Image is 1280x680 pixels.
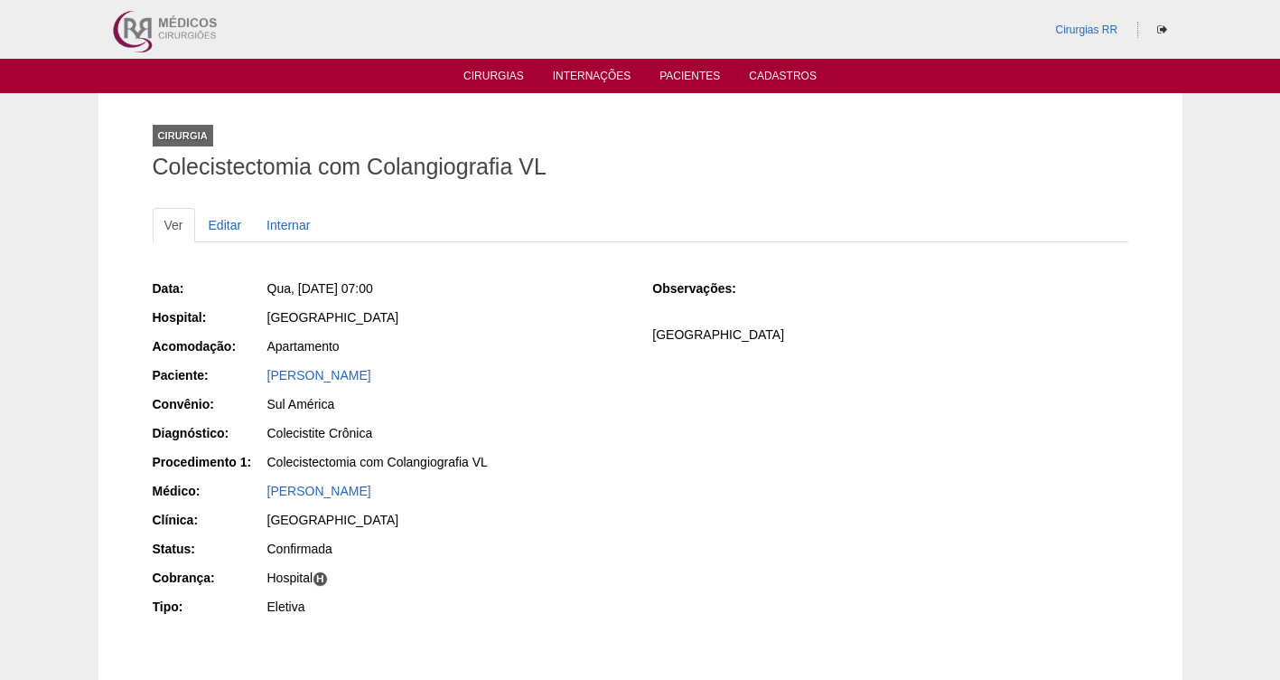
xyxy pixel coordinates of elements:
div: Hospital: [153,308,266,326]
div: Médico: [153,482,266,500]
div: Paciente: [153,366,266,384]
a: Internar [255,208,322,242]
div: Procedimento 1: [153,453,266,471]
div: Observações: [652,279,765,297]
div: Diagnóstico: [153,424,266,442]
a: Cirurgias [463,70,524,88]
div: Hospital [267,569,628,587]
div: Apartamento [267,337,628,355]
a: [PERSON_NAME] [267,484,371,498]
div: [GEOGRAPHIC_DATA] [267,308,628,326]
h1: Colecistectomia com Colangiografia VL [153,156,1128,178]
div: Acomodação: [153,337,266,355]
a: Pacientes [659,70,720,88]
div: Confirmada [267,540,628,558]
div: Eletiva [267,598,628,616]
a: Internações [553,70,631,88]
div: Status: [153,540,266,558]
div: [GEOGRAPHIC_DATA] [267,511,628,529]
span: H [313,571,328,587]
a: Editar [197,208,254,242]
div: Convênio: [153,395,266,413]
div: Tipo: [153,598,266,616]
div: Colecistite Crônica [267,424,628,442]
div: Cobrança: [153,569,266,587]
a: [PERSON_NAME] [267,368,371,382]
div: Sul América [267,395,628,413]
span: Qua, [DATE] 07:00 [267,281,373,296]
div: Cirurgia [153,125,213,146]
a: Cirurgias RR [1055,24,1117,36]
p: [GEOGRAPHIC_DATA] [652,326,1127,344]
a: Cadastros [749,70,817,88]
div: Clínica: [153,511,266,529]
div: Colecistectomia com Colangiografia VL [267,453,628,471]
i: Sair [1157,24,1167,35]
div: Data: [153,279,266,297]
a: Ver [153,208,195,242]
